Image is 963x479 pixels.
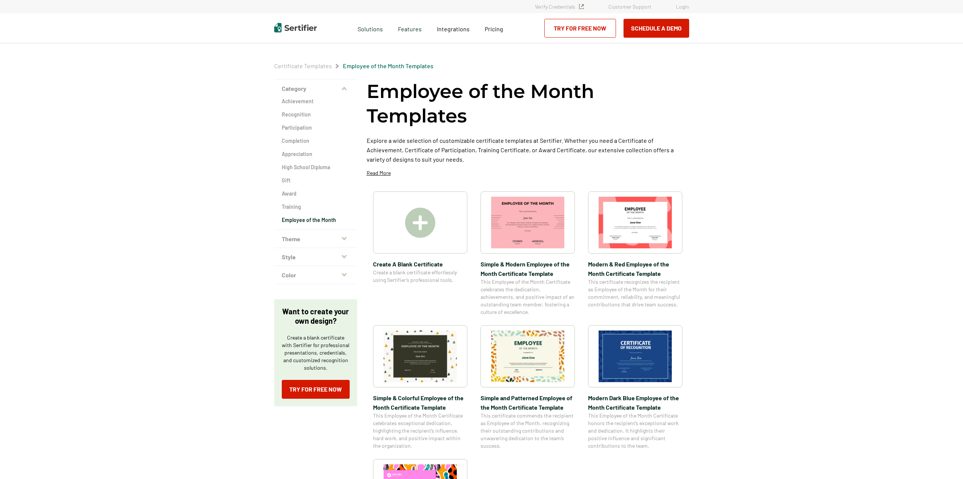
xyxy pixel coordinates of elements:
[599,197,672,248] img: Modern & Red Employee of the Month Certificate Template
[437,23,470,33] a: Integrations
[274,98,357,230] div: Category
[343,62,433,69] a: Employee of the Month Templates
[485,25,503,32] span: Pricing
[398,23,422,33] span: Features
[588,278,682,308] span: This certificate recognizes the recipient as Employee of the Month for their commitment, reliabil...
[579,4,584,9] img: Verified
[608,3,651,10] a: Customer Support
[367,136,689,164] p: Explore a wide selection of customizable certificate templates at Sertifier. Whether you need a C...
[481,278,575,316] span: This Employee of the Month Certificate celebrates the dedication, achievements, and positive impa...
[481,259,575,278] span: Simple & Modern Employee of the Month Certificate Template
[588,259,682,278] span: Modern & Red Employee of the Month Certificate Template
[373,259,467,269] span: Create A Blank Certificate
[373,412,467,450] span: This Employee of the Month Certificate celebrates exceptional dedication, highlighting the recipi...
[544,19,616,38] a: Try for Free Now
[274,62,332,69] a: Certificate Templates
[588,191,682,316] a: Modern & Red Employee of the Month Certificate TemplateModern & Red Employee of the Month Certifi...
[274,62,332,70] span: Certificate Templates
[282,137,350,145] a: Completion
[405,208,435,238] img: Create A Blank Certificate
[485,23,503,33] a: Pricing
[599,331,672,382] img: Modern Dark Blue Employee of the Month Certificate Template
[373,269,467,284] span: Create a blank certificate effortlessly using Sertifier’s professional tools.
[282,203,350,211] a: Training
[481,393,575,412] span: Simple and Patterned Employee of the Month Certificate Template
[274,80,357,98] button: Category
[274,62,433,70] div: Breadcrumb
[282,150,350,158] a: Appreciation
[481,412,575,450] span: This certificate commends the recipient as Employee of the Month, recognizing their outstanding c...
[282,111,350,118] a: Recognition
[367,169,391,177] p: Read More
[481,191,575,316] a: Simple & Modern Employee of the Month Certificate TemplateSimple & Modern Employee of the Month C...
[358,23,383,33] span: Solutions
[384,331,457,382] img: Simple & Colorful Employee of the Month Certificate Template
[282,164,350,171] a: High School Diploma
[588,412,682,450] span: This Employee of the Month Certificate honors the recipient’s exceptional work and dedication. It...
[481,325,575,450] a: Simple and Patterned Employee of the Month Certificate TemplateSimple and Patterned Employee of t...
[282,177,350,184] a: Gift
[588,393,682,412] span: Modern Dark Blue Employee of the Month Certificate Template
[282,216,350,224] a: Employee of the Month
[282,380,350,399] a: Try for Free Now
[367,79,689,128] h1: Employee of the Month Templates
[282,190,350,197] a: Award
[535,3,584,10] a: Verify Credentials
[676,3,689,10] a: Login
[282,334,350,372] p: Create a blank certificate with Sertifier for professional presentations, credentials, and custom...
[274,248,357,266] button: Style
[282,307,350,326] p: Want to create your own design?
[437,25,470,32] span: Integrations
[491,197,564,248] img: Simple & Modern Employee of the Month Certificate Template
[373,325,467,450] a: Simple & Colorful Employee of the Month Certificate TemplateSimple & Colorful Employee of the Mon...
[282,98,350,105] a: Achievement
[491,331,564,382] img: Simple and Patterned Employee of the Month Certificate Template
[588,325,682,450] a: Modern Dark Blue Employee of the Month Certificate TemplateModern Dark Blue Employee of the Month...
[373,393,467,412] span: Simple & Colorful Employee of the Month Certificate Template
[274,230,357,248] button: Theme
[282,124,350,132] a: Participation
[274,23,317,32] img: Sertifier | Digital Credentialing Platform
[343,62,433,70] span: Employee of the Month Templates
[274,266,357,284] button: Color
